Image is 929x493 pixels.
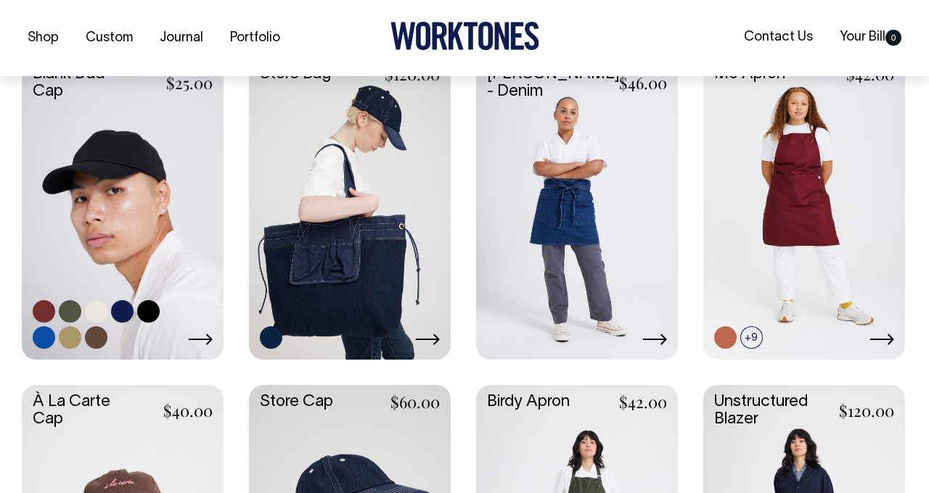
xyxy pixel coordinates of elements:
a: Shop [22,26,65,50]
a: Journal [154,26,209,50]
a: Your Bill0 [834,25,907,49]
span: 0 [885,30,901,46]
a: Portfolio [224,26,286,50]
a: Custom [80,26,139,50]
span: +9 [740,326,763,349]
a: Contact Us [738,25,819,49]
